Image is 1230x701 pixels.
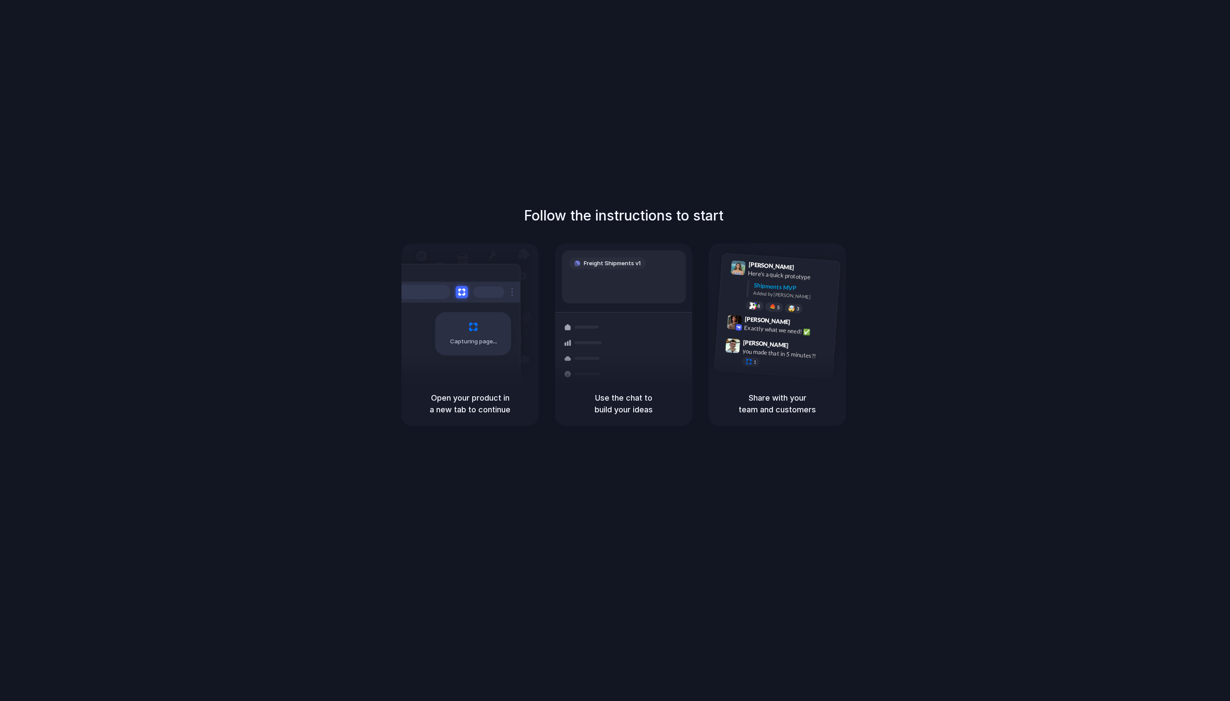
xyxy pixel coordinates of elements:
span: [PERSON_NAME] [743,337,789,350]
span: Freight Shipments v1 [584,259,641,268]
span: 9:42 AM [793,318,811,329]
h5: Use the chat to build your ideas [566,392,682,415]
span: 1 [753,360,756,365]
span: 3 [796,306,799,311]
div: Added by [PERSON_NAME] [753,290,833,302]
h5: Share with your team and customers [719,392,835,415]
span: 9:41 AM [797,263,815,274]
div: 🤯 [788,305,796,312]
span: 8 [757,303,760,308]
span: 9:47 AM [791,342,809,352]
span: Capturing page [450,337,498,346]
div: Shipments MVP [753,280,834,295]
span: [PERSON_NAME] [744,314,790,326]
span: 5 [777,305,780,309]
div: you made that in 5 minutes?! [742,346,829,361]
span: [PERSON_NAME] [748,260,794,272]
h5: Open your product in a new tab to continue [412,392,528,415]
div: Here's a quick prototype [748,268,835,283]
div: Exactly what we need! ✅ [744,323,831,338]
h1: Follow the instructions to start [524,205,724,226]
